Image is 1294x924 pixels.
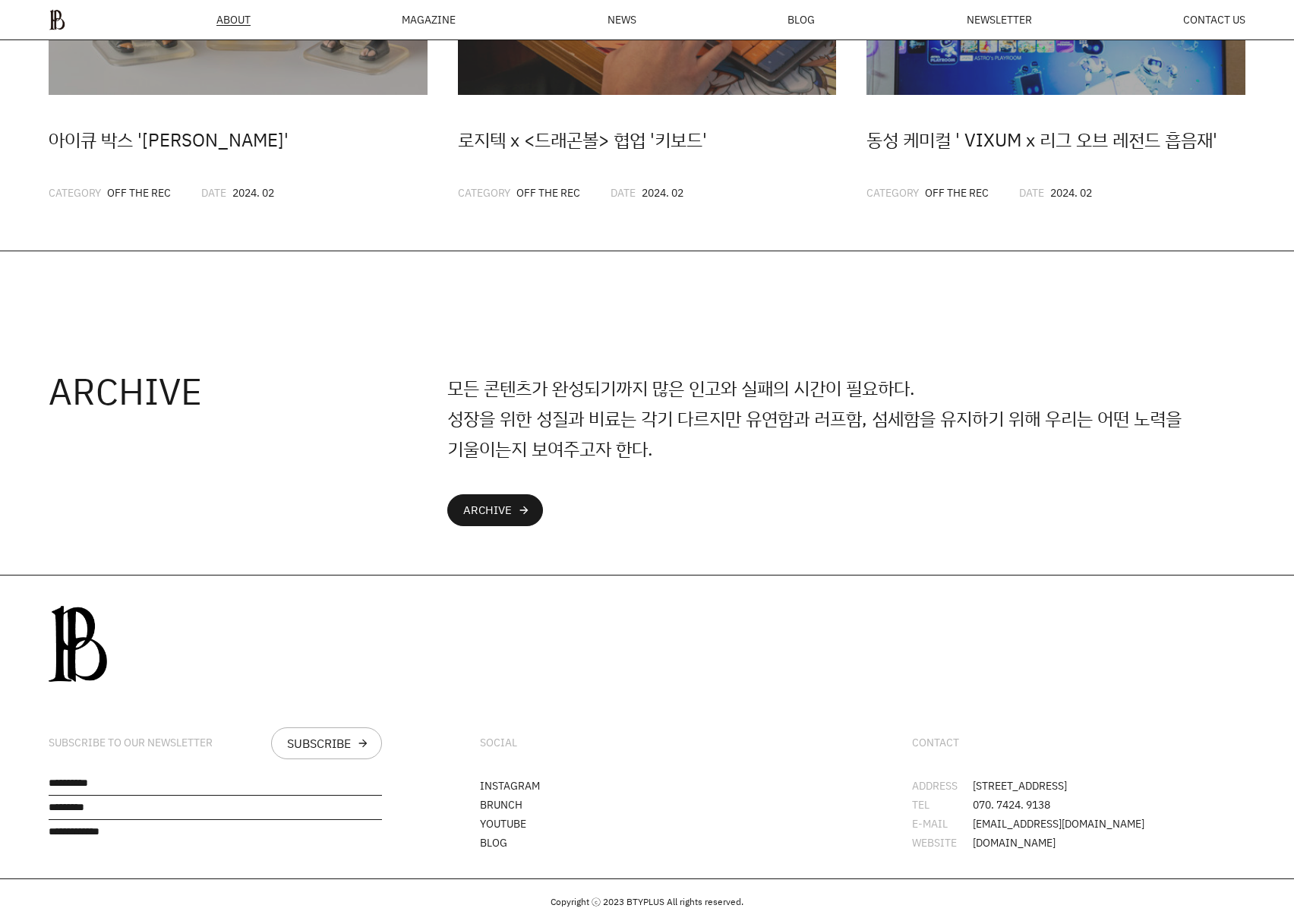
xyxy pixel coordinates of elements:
[480,736,517,749] div: SOCIAL
[642,185,683,200] span: 2024. 02
[49,373,447,409] h4: ARCHIVE
[480,816,526,831] a: YOUTUBE
[463,504,512,516] div: ARCHIVE
[973,818,1144,829] span: [EMAIL_ADDRESS][DOMAIN_NAME]
[973,837,1056,848] span: [DOMAIN_NAME]
[973,799,1050,810] span: 070. 7424. 9138
[611,185,636,200] span: DATE
[402,14,456,25] div: MAGAZINE
[1019,185,1044,200] span: DATE
[912,781,973,791] div: ADDRESS
[516,185,580,200] span: OFF THE REC
[107,185,171,200] span: OFF THE REC
[216,14,251,25] span: ABOUT
[357,737,369,749] div: arrow_forward
[49,125,428,154] div: 아이큐 박스 '[PERSON_NAME]'
[480,797,522,812] a: BRUNCH
[458,125,837,154] div: 로지텍 x <드래곤볼> 협업 '키보드'
[49,606,107,682] img: 0afca24db3087.png
[49,736,213,749] div: SUBSCRIBE TO OUR NEWSLETTER
[447,494,543,526] a: ARCHIVEarrow_forward
[287,737,351,749] div: SUBSCRIBE
[49,9,65,30] img: ba379d5522eb3.png
[1183,14,1245,25] a: CONTACT US
[518,504,530,516] div: arrow_forward
[216,14,251,26] a: ABOUT
[201,185,226,200] span: DATE
[480,778,540,793] a: INSTAGRAM
[480,835,507,850] a: BLOG
[447,373,1245,464] p: 모든 콘텐츠가 완성되기까지 많은 인고와 실패의 시간이 필요하다. 성장을 위한 성질과 비료는 각기 다르지만 유연함과 러프함, 섬세함을 유지하기 위해 우리는 어떤 노력을 기울이는...
[912,818,973,829] div: E-MAIL
[912,736,959,749] div: CONTACT
[866,125,1245,154] div: 동성 케미컬 ' VIXUM x 리그 오브 레전드 흡음재'
[967,14,1032,25] a: NEWSLETTER
[49,185,101,200] span: CATEGORY
[1050,185,1092,200] span: 2024. 02
[787,14,815,25] a: BLOG
[232,185,274,200] span: 2024. 02
[925,185,989,200] span: OFF THE REC
[912,781,1245,791] li: [STREET_ADDRESS]
[458,185,510,200] span: CATEGORY
[912,799,973,810] div: TEL
[912,837,973,848] div: WEBSITE
[866,185,919,200] span: CATEGORY
[608,14,636,25] a: NEWS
